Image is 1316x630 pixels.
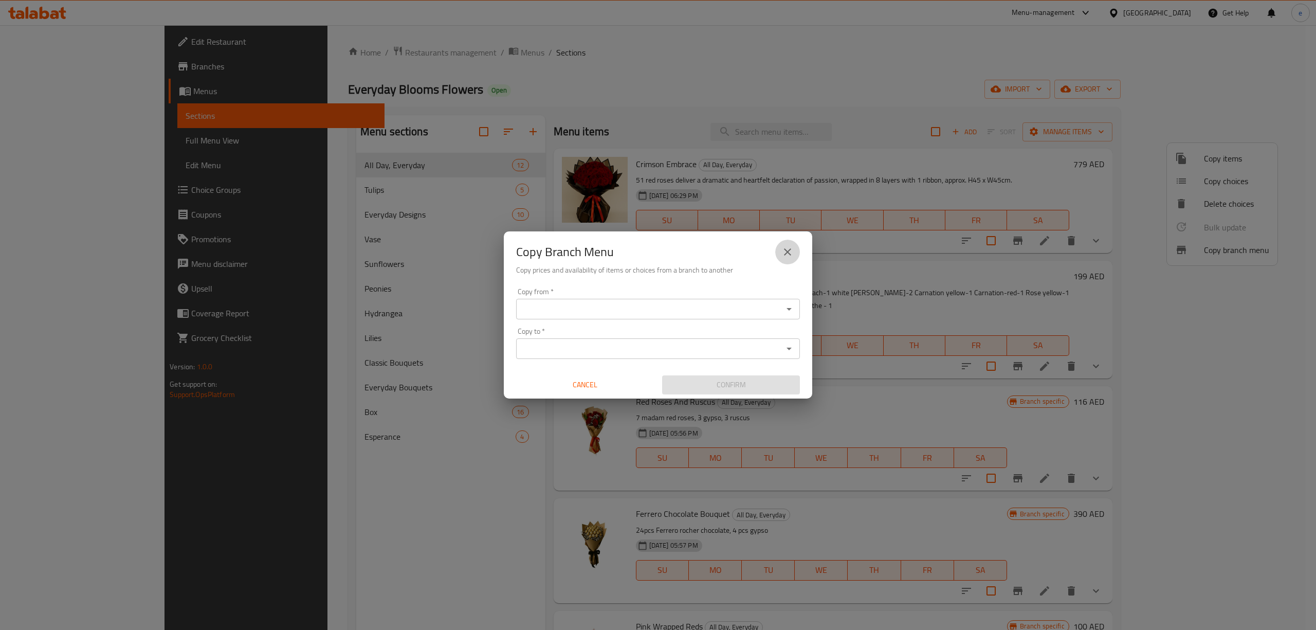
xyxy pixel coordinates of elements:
[520,379,650,391] span: Cancel
[516,264,800,276] h6: Copy prices and availability of items or choices from a branch to another
[782,302,796,316] button: Open
[516,375,654,394] button: Cancel
[775,240,800,264] button: close
[782,341,796,356] button: Open
[516,244,614,260] h2: Copy Branch Menu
